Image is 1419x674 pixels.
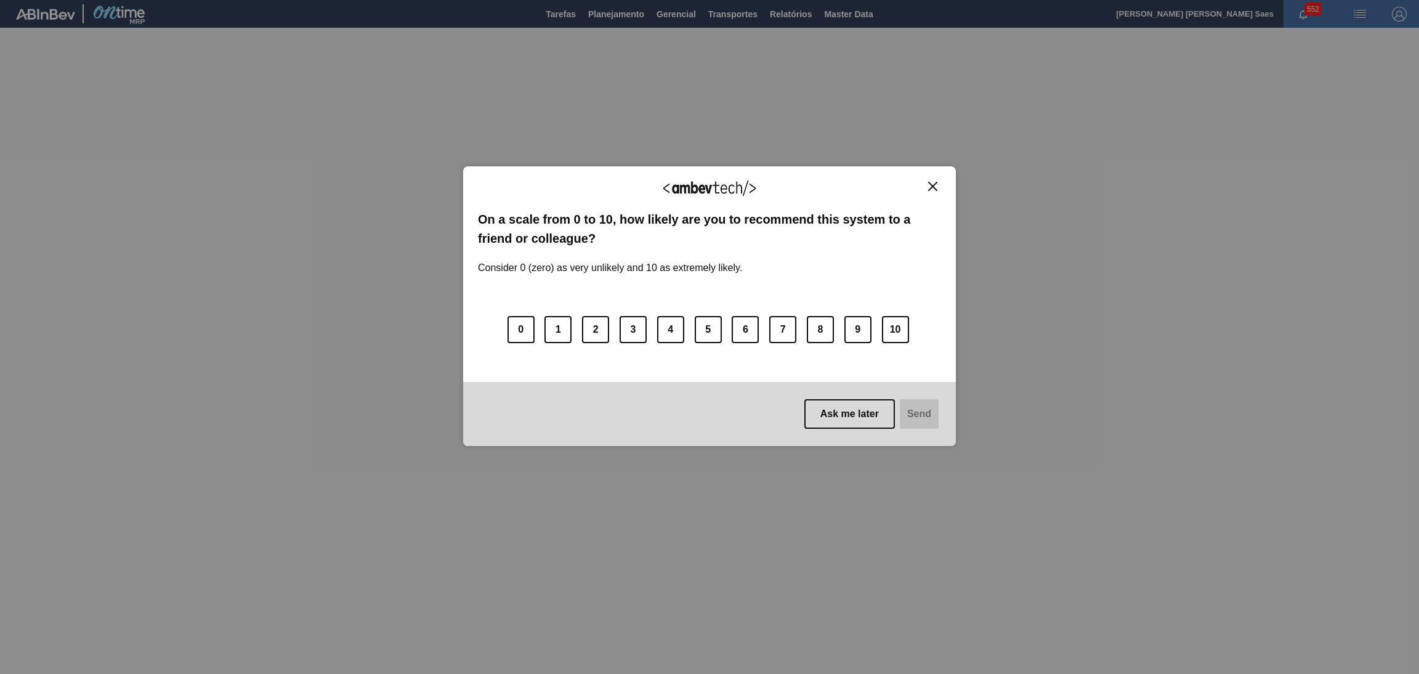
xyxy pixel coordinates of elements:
button: 4 [657,316,684,343]
button: 6 [732,316,759,343]
button: Ask me later [804,399,895,429]
button: 5 [695,316,722,343]
img: Close [928,182,937,191]
button: 7 [769,316,796,343]
button: 9 [844,316,871,343]
button: 8 [807,316,834,343]
button: 10 [882,316,909,343]
button: 3 [620,316,647,343]
label: Consider 0 (zero) as very unlikely and 10 as extremely likely. [478,248,742,274]
button: Close [924,181,941,192]
button: 2 [582,316,609,343]
button: 0 [507,316,535,343]
button: 1 [544,316,572,343]
label: On a scale from 0 to 10, how likely are you to recommend this system to a friend or colleague? [478,210,941,248]
img: Logo Ambevtech [663,181,756,196]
